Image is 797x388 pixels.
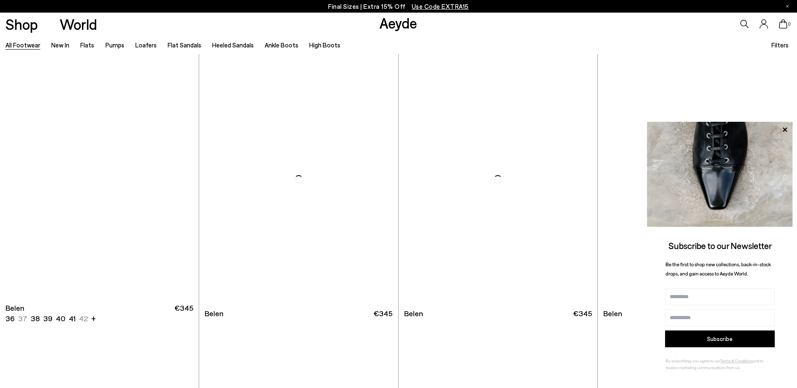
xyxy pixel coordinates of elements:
a: Shop [5,17,38,31]
button: Subscribe [665,330,775,347]
span: Subscribe to our Newsletter [668,240,772,251]
li: 39 [43,313,53,324]
a: World [60,17,97,31]
a: Ankle Boots [265,41,298,49]
a: Belen €345 [399,304,597,323]
span: Be the first to shop new collections, back-in-stock drops, and gain access to Aeyde World. [665,261,771,277]
span: €345 [374,308,392,319]
a: Pumps [105,41,124,49]
span: Filters [771,41,789,49]
a: Heeled Sandals [212,41,254,49]
ul: variant [5,313,85,324]
a: 0 [779,19,787,29]
a: Belen €345 [199,304,398,323]
span: Navigate to /collections/ss25-final-sizes [412,3,469,10]
a: Aeyde [379,14,417,31]
span: Belen [404,308,423,319]
span: Belen [205,308,224,319]
span: 0 [787,22,792,26]
span: By subscribing, you agree to our [665,358,720,363]
img: Belen Tassel Loafers [199,54,398,304]
img: Belen Tassel Loafers [598,54,797,304]
li: 38 [31,313,40,324]
a: New In [51,41,69,49]
span: Belen [5,303,24,313]
p: Final Sizes | Extra 15% Off [328,1,469,12]
a: Belen €345 [598,304,797,323]
span: €345 [174,303,193,324]
li: + [91,312,96,324]
li: 41 [69,313,76,324]
a: Flats [80,41,94,49]
a: Loafers [135,41,157,49]
a: Flat Sandals [168,41,201,49]
span: €345 [573,308,592,319]
img: Belen Tassel Loafers [199,54,397,304]
a: Terms & Conditions [720,358,753,363]
a: High Boots [309,41,340,49]
li: 40 [56,313,66,324]
img: ca3f721fb6ff708a270709c41d776025.jpg [647,122,793,227]
span: Belen [603,308,622,319]
img: Belen Tassel Loafers [399,54,597,304]
a: All Footwear [5,41,40,49]
li: 36 [5,313,15,324]
div: 2 / 6 [199,54,397,304]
